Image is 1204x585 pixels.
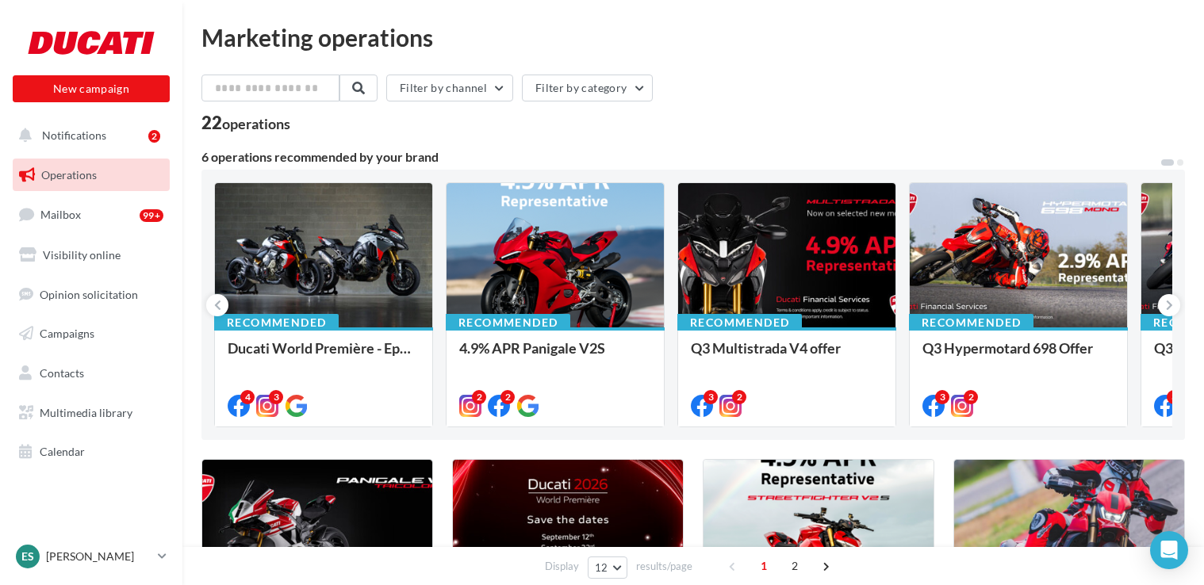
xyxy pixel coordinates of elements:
[446,314,570,331] div: Recommended
[201,25,1185,49] div: Marketing operations
[677,314,802,331] div: Recommended
[201,114,290,132] div: 22
[46,549,151,564] p: [PERSON_NAME]
[43,248,121,262] span: Visibility online
[782,553,807,579] span: 2
[21,549,34,564] span: ES
[472,390,486,404] div: 2
[201,151,1160,163] div: 6 operations recommended by your brand
[732,390,746,404] div: 2
[10,357,173,390] a: Contacts
[935,390,949,404] div: 3
[636,559,692,574] span: results/page
[909,314,1033,331] div: Recommended
[1150,531,1188,569] div: Open Intercom Messenger
[10,159,173,192] a: Operations
[228,340,420,372] div: Ducati World Première - Episode 1
[269,390,283,404] div: 3
[40,208,81,221] span: Mailbox
[41,168,97,182] span: Operations
[10,278,173,312] a: Opinion solicitation
[10,435,173,468] a: Calendar
[140,209,163,222] div: 99+
[964,390,978,404] div: 2
[240,390,255,404] div: 4
[1167,390,1181,404] div: 3
[704,390,718,404] div: 3
[10,396,173,430] a: Multimedia library
[10,317,173,350] a: Campaigns
[459,340,651,372] div: 4.9% APR Panigale V2S
[222,117,290,131] div: operations
[13,75,170,102] button: New campaign
[595,561,608,574] span: 12
[148,130,160,143] div: 2
[40,287,138,300] span: Opinion solicitation
[40,406,132,419] span: Multimedia library
[214,314,339,331] div: Recommended
[42,128,106,142] span: Notifications
[522,75,653,101] button: Filter by category
[588,556,628,579] button: 12
[40,366,84,380] span: Contacts
[500,390,515,404] div: 2
[13,541,170,572] a: ES [PERSON_NAME]
[10,239,173,272] a: Visibility online
[40,445,85,458] span: Calendar
[10,119,167,152] button: Notifications 2
[751,553,776,579] span: 1
[691,340,883,372] div: Q3 Multistrada V4 offer
[10,197,173,231] a: Mailbox99+
[40,327,94,340] span: Campaigns
[922,340,1114,372] div: Q3 Hypermotard 698 Offer
[386,75,513,101] button: Filter by channel
[545,559,579,574] span: Display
